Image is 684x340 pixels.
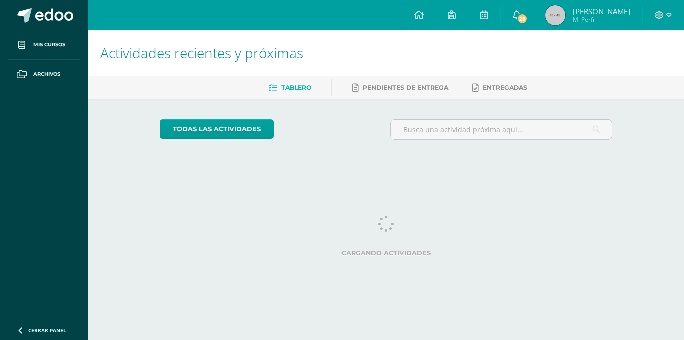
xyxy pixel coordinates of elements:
[517,13,528,24] span: 28
[391,120,612,139] input: Busca una actividad próxima aquí...
[573,6,630,16] span: [PERSON_NAME]
[33,70,60,78] span: Archivos
[352,80,448,96] a: Pendientes de entrega
[281,84,311,91] span: Tablero
[545,5,565,25] img: 45x45
[33,41,65,49] span: Mis cursos
[8,60,80,89] a: Archivos
[8,30,80,60] a: Mis cursos
[160,119,274,139] a: todas las Actividades
[472,80,527,96] a: Entregadas
[483,84,527,91] span: Entregadas
[363,84,448,91] span: Pendientes de entrega
[28,327,66,334] span: Cerrar panel
[100,43,303,62] span: Actividades recientes y próximas
[573,15,630,24] span: Mi Perfil
[269,80,311,96] a: Tablero
[160,249,613,257] label: Cargando actividades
